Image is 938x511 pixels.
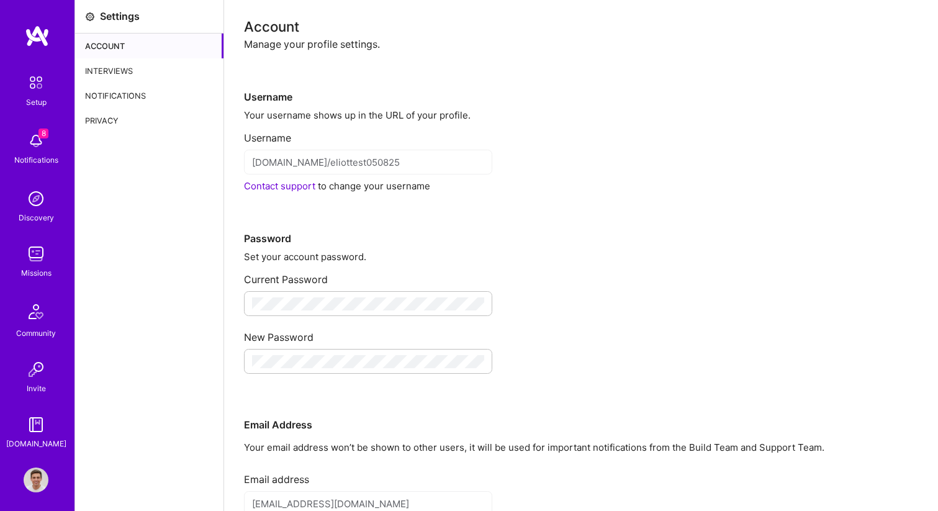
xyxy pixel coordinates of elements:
[244,463,918,486] div: Email address
[244,20,918,33] div: Account
[100,10,140,23] div: Settings
[244,321,918,344] div: New Password
[75,83,223,108] div: Notifications
[23,70,49,96] img: setup
[38,129,48,138] span: 8
[16,327,56,340] div: Community
[244,379,918,432] div: Email Address
[21,266,52,279] div: Missions
[75,34,223,58] div: Account
[244,122,918,145] div: Username
[244,179,918,192] div: to change your username
[75,108,223,133] div: Privacy
[19,211,54,224] div: Discovery
[24,129,48,153] img: bell
[244,192,918,245] div: Password
[24,468,48,492] img: User Avatar
[244,441,918,454] p: Your email address won’t be shown to other users, it will be used for important notifications fro...
[25,25,50,47] img: logo
[14,153,58,166] div: Notifications
[244,263,918,286] div: Current Password
[27,382,46,395] div: Invite
[75,58,223,83] div: Interviews
[244,180,315,192] a: Contact support
[244,38,918,51] div: Manage your profile settings.
[21,297,51,327] img: Community
[244,250,918,263] div: Set your account password.
[6,437,66,450] div: [DOMAIN_NAME]
[26,96,47,109] div: Setup
[24,357,48,382] img: Invite
[85,12,95,22] i: icon Settings
[24,186,48,211] img: discovery
[20,468,52,492] a: User Avatar
[244,51,918,104] div: Username
[244,109,918,122] div: Your username shows up in the URL of your profile.
[24,242,48,266] img: teamwork
[24,412,48,437] img: guide book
